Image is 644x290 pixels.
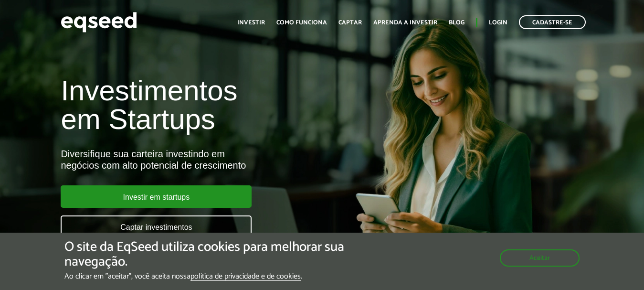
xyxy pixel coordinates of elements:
img: EqSeed [61,10,137,35]
a: Como funciona [276,20,327,26]
h1: Investimentos em Startups [61,76,369,134]
button: Aceitar [500,249,580,267]
a: Investir [237,20,265,26]
a: Investir em startups [61,185,252,208]
a: Captar [338,20,362,26]
a: Login [489,20,507,26]
h5: O site da EqSeed utiliza cookies para melhorar sua navegação. [64,240,374,269]
p: Ao clicar em "aceitar", você aceita nossa . [64,272,374,281]
div: Diversifique sua carteira investindo em negócios com alto potencial de crescimento [61,148,369,171]
a: política de privacidade e de cookies [190,273,301,281]
a: Captar investimentos [61,215,252,238]
a: Aprenda a investir [373,20,437,26]
a: Blog [449,20,465,26]
a: Cadastre-se [519,15,586,29]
